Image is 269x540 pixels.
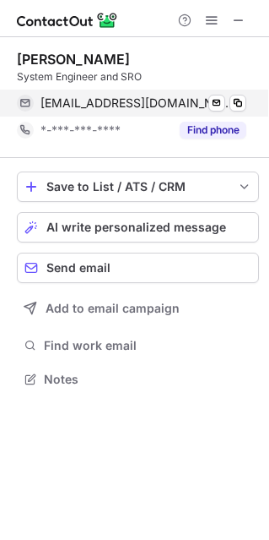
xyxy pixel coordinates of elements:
[46,221,226,234] span: AI write personalized message
[17,51,130,68] div: [PERSON_NAME]
[46,302,180,315] span: Add to email campaign
[17,172,259,202] button: save-profile-one-click
[46,261,110,275] span: Send email
[44,372,252,387] span: Notes
[17,253,259,283] button: Send email
[17,212,259,243] button: AI write personalized message
[17,69,259,85] div: System Engineer and SRO
[46,180,229,194] div: Save to List / ATS / CRM
[44,338,252,353] span: Find work email
[180,122,246,139] button: Reveal Button
[17,10,118,30] img: ContactOut v5.3.10
[17,293,259,324] button: Add to email campaign
[40,95,234,111] span: [EMAIL_ADDRESS][DOMAIN_NAME]
[17,368,259,391] button: Notes
[17,334,259,357] button: Find work email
